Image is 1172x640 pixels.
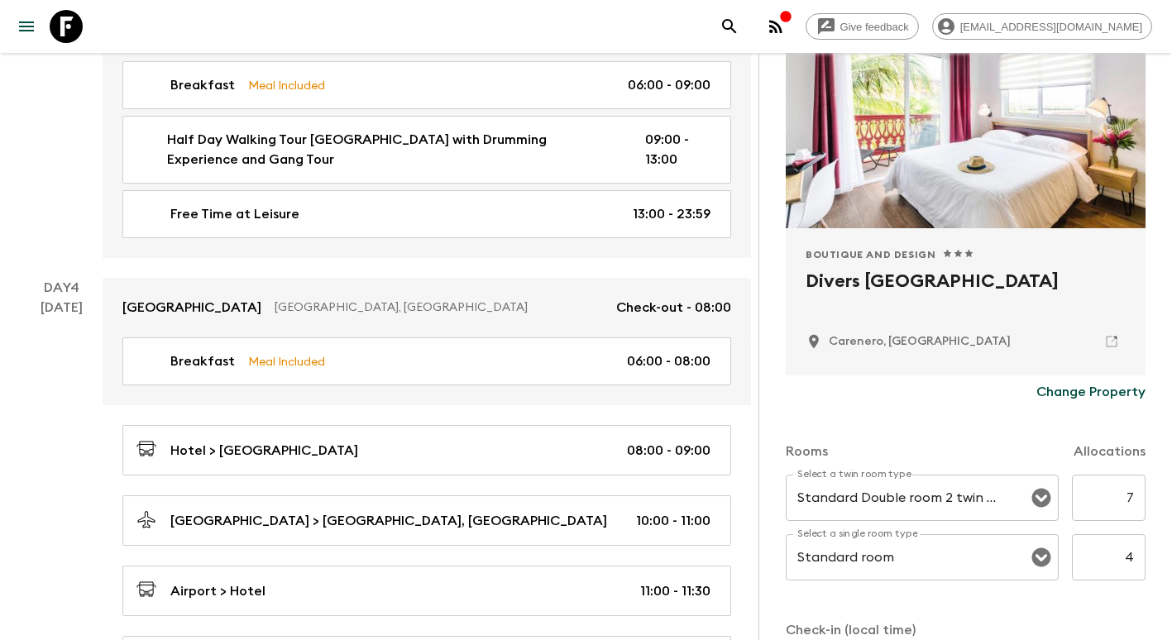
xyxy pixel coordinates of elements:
p: [GEOGRAPHIC_DATA], [GEOGRAPHIC_DATA] [275,299,603,316]
p: Carenero, Panama [829,333,1011,350]
p: Day 4 [20,278,103,298]
p: 10:00 - 11:00 [636,511,710,531]
p: Hotel > [GEOGRAPHIC_DATA] [170,441,358,461]
h2: Divers [GEOGRAPHIC_DATA] [806,268,1126,321]
a: BreakfastMeal Included06:00 - 09:00 [122,61,731,109]
p: Free Time at Leisure [170,204,299,224]
p: Airport > Hotel [170,581,265,601]
p: Breakfast [170,351,235,371]
label: Select a twin room type [797,467,911,481]
p: Allocations [1074,442,1146,461]
button: Change Property [1036,375,1146,408]
button: Open [1030,546,1053,569]
span: Boutique and Design [806,248,935,261]
p: 09:00 - 13:00 [645,130,710,170]
p: 06:00 - 08:00 [627,351,710,371]
button: search adventures [713,10,746,43]
span: [EMAIL_ADDRESS][DOMAIN_NAME] [951,21,1151,33]
p: 13:00 - 23:59 [633,204,710,224]
p: [GEOGRAPHIC_DATA] [122,298,261,318]
p: Half Day Walking Tour [GEOGRAPHIC_DATA] with Drumming Experience and Gang Tour [167,130,619,170]
a: Hotel > [GEOGRAPHIC_DATA]08:00 - 09:00 [122,425,731,475]
div: [EMAIL_ADDRESS][DOMAIN_NAME] [932,13,1152,40]
p: Rooms [786,442,828,461]
a: [GEOGRAPHIC_DATA] > [GEOGRAPHIC_DATA], [GEOGRAPHIC_DATA]10:00 - 11:00 [122,495,731,546]
p: Meal Included [248,76,325,94]
span: Give feedback [831,21,918,33]
p: 06:00 - 09:00 [628,75,710,95]
p: Breakfast [170,75,235,95]
a: [GEOGRAPHIC_DATA][GEOGRAPHIC_DATA], [GEOGRAPHIC_DATA]Check-out - 08:00 [103,278,751,337]
p: 11:00 - 11:30 [640,581,710,601]
p: 08:00 - 09:00 [627,441,710,461]
div: [DATE] [41,21,83,258]
a: BreakfastMeal Included06:00 - 08:00 [122,337,731,385]
button: menu [10,10,43,43]
button: Open [1030,486,1053,509]
p: Meal Included [248,352,325,370]
a: Free Time at Leisure13:00 - 23:59 [122,190,731,238]
a: Half Day Walking Tour [GEOGRAPHIC_DATA] with Drumming Experience and Gang Tour09:00 - 13:00 [122,116,731,184]
p: Change Property [1036,382,1146,402]
a: Airport > Hotel11:00 - 11:30 [122,566,731,616]
p: Check-out - 08:00 [616,298,731,318]
a: Give feedback [806,13,919,40]
label: Select a single room type [797,527,918,541]
div: Photo of Divers Paradise Boutique Hotel [786,13,1146,228]
p: Check-in (local time) [786,620,1146,640]
p: [GEOGRAPHIC_DATA] > [GEOGRAPHIC_DATA], [GEOGRAPHIC_DATA] [170,511,607,531]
